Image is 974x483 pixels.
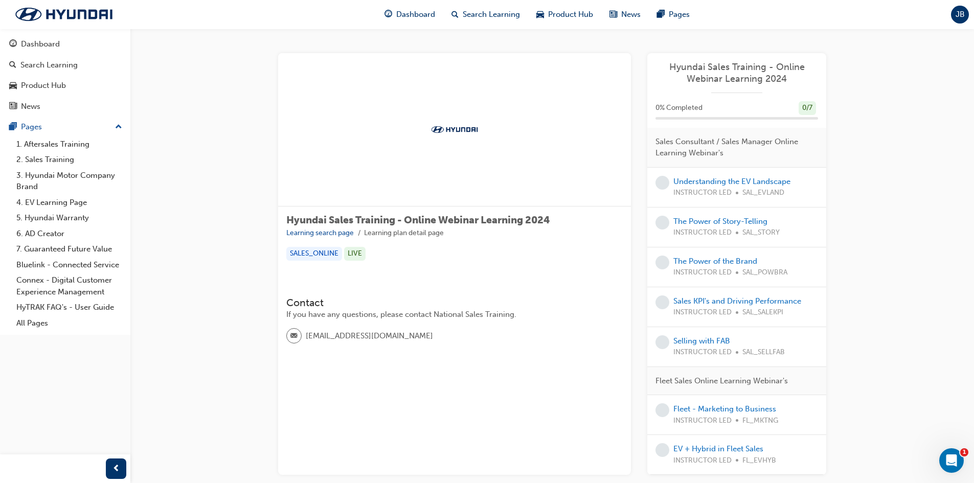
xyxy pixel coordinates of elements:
[673,336,730,346] a: Selling with FAB
[673,404,776,413] a: Fleet - Marketing to Business
[9,40,17,49] span: guage-icon
[657,8,665,21] span: pages-icon
[655,375,788,387] span: Fleet Sales Online Learning Webinar's
[536,8,544,21] span: car-icon
[742,267,787,279] span: SAL_POWBRA
[742,415,778,427] span: FL_MKTNG
[12,226,126,242] a: 6. AD Creator
[673,296,801,306] a: Sales KPI's and Driving Performance
[960,448,968,456] span: 1
[286,228,354,237] a: Learning search page
[799,101,816,115] div: 0 / 7
[673,347,732,358] span: INSTRUCTOR LED
[21,101,40,112] div: News
[601,4,649,25] a: news-iconNews
[951,6,969,24] button: JB
[655,403,669,417] span: learningRecordVerb_NONE-icon
[655,443,669,457] span: learningRecordVerb_NONE-icon
[655,335,669,349] span: learningRecordVerb_NONE-icon
[12,168,126,195] a: 3. Hyundai Motor Company Brand
[956,9,965,20] span: JB
[4,97,126,116] a: News
[649,4,698,25] a: pages-iconPages
[9,61,16,70] span: search-icon
[673,307,732,318] span: INSTRUCTOR LED
[443,4,528,25] a: search-iconSearch Learning
[669,9,690,20] span: Pages
[364,227,444,239] li: Learning plan detail page
[673,187,732,199] span: INSTRUCTOR LED
[673,177,790,186] a: Understanding the EV Landscape
[21,80,66,91] div: Product Hub
[9,102,17,111] span: news-icon
[4,76,126,95] a: Product Hub
[12,257,126,273] a: Bluelink - Connected Service
[286,247,342,261] div: SALES_ONLINE
[396,9,435,20] span: Dashboard
[426,124,483,134] img: Trak
[384,8,392,21] span: guage-icon
[115,121,122,134] span: up-icon
[12,272,126,300] a: Connex - Digital Customer Experience Management
[21,121,42,133] div: Pages
[9,123,17,132] span: pages-icon
[742,187,784,199] span: SAL_EVLAND
[286,214,550,226] span: Hyundai Sales Training - Online Webinar Learning 2024
[742,227,780,239] span: SAL_STORY
[9,81,17,90] span: car-icon
[4,118,126,136] button: Pages
[528,4,601,25] a: car-iconProduct Hub
[12,315,126,331] a: All Pages
[290,330,298,343] span: email-icon
[673,415,732,427] span: INSTRUCTOR LED
[5,4,123,25] img: Trak
[742,307,783,318] span: SAL_SALEKPI
[12,300,126,315] a: HyTRAK FAQ's - User Guide
[376,4,443,25] a: guage-iconDashboard
[21,38,60,50] div: Dashboard
[655,216,669,229] span: learningRecordVerb_NONE-icon
[673,217,767,226] a: The Power of Story-Telling
[463,9,520,20] span: Search Learning
[655,136,810,159] span: Sales Consultant / Sales Manager Online Learning Webinar's
[655,61,818,84] a: Hyundai Sales Training - Online Webinar Learning 2024
[12,136,126,152] a: 1. Aftersales Training
[4,33,126,118] button: DashboardSearch LearningProduct HubNews
[655,102,703,114] span: 0 % Completed
[655,256,669,269] span: learningRecordVerb_NONE-icon
[451,8,459,21] span: search-icon
[286,297,623,309] h3: Contact
[12,152,126,168] a: 2. Sales Training
[621,9,641,20] span: News
[4,35,126,54] a: Dashboard
[673,455,732,467] span: INSTRUCTOR LED
[12,195,126,211] a: 4. EV Learning Page
[742,347,785,358] span: SAL_SELLFAB
[939,448,964,473] iframe: Intercom live chat
[673,227,732,239] span: INSTRUCTOR LED
[286,309,623,320] div: If you have any questions, please contact National Sales Training.
[344,247,366,261] div: LIVE
[4,56,126,75] a: Search Learning
[112,463,120,475] span: prev-icon
[673,267,732,279] span: INSTRUCTOR LED
[673,444,763,453] a: EV + Hybrid in Fleet Sales
[673,257,757,266] a: The Power of the Brand
[12,241,126,257] a: 7. Guaranteed Future Value
[742,455,776,467] span: FL_EVHYB
[20,59,78,71] div: Search Learning
[548,9,593,20] span: Product Hub
[609,8,617,21] span: news-icon
[655,295,669,309] span: learningRecordVerb_NONE-icon
[12,210,126,226] a: 5. Hyundai Warranty
[306,330,433,342] span: [EMAIL_ADDRESS][DOMAIN_NAME]
[655,176,669,190] span: learningRecordVerb_NONE-icon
